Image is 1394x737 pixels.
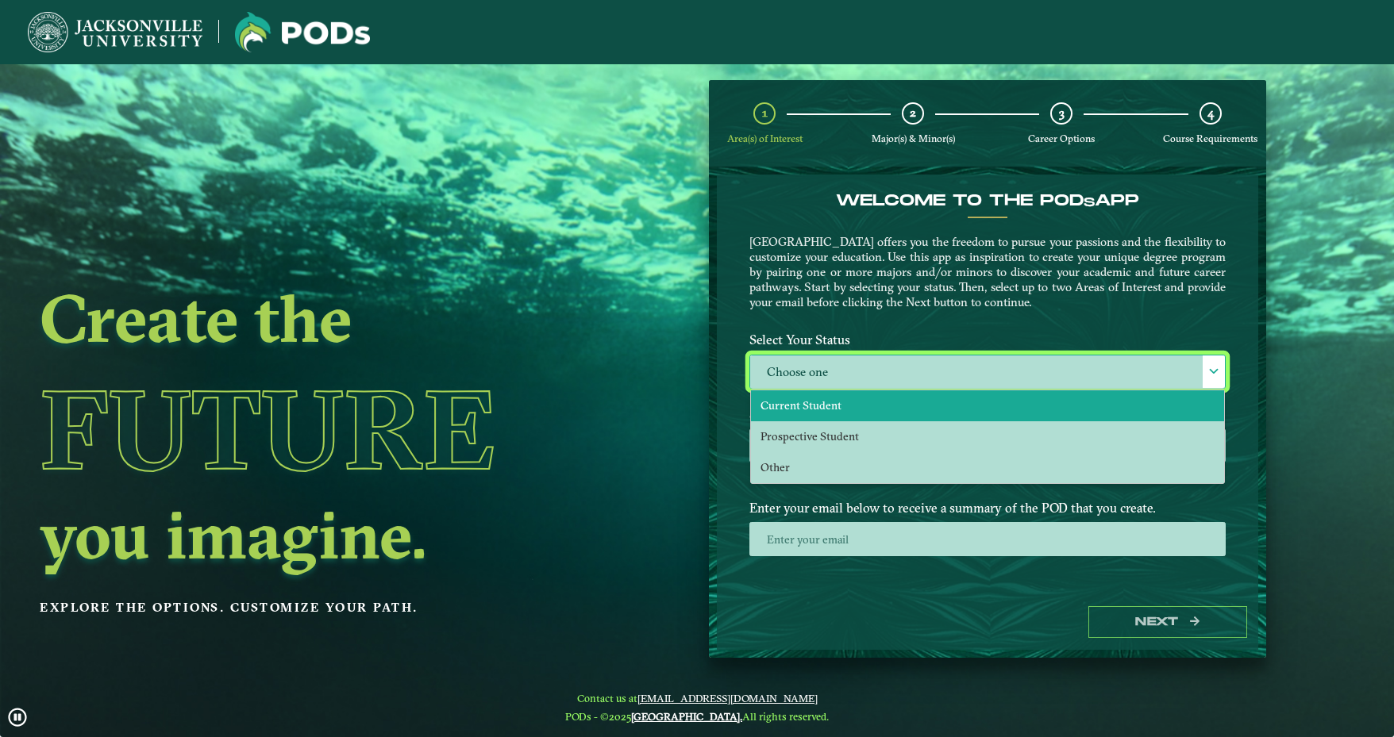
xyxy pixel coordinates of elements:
li: Current Student [751,390,1224,421]
h4: Welcome to the POD app [749,191,1226,210]
sup: ⋆ [749,465,755,476]
label: Select Your Status [737,325,1238,355]
h2: Create the [40,285,587,351]
li: Other [751,452,1224,483]
a: [GEOGRAPHIC_DATA]. [631,710,742,723]
span: Prospective Student [761,429,859,443]
img: Jacksonville University logo [28,12,202,52]
span: Contact us at [565,692,829,704]
li: Prospective Student [751,421,1224,452]
sub: s [1084,195,1095,210]
label: Enter your email below to receive a summary of the POD that you create. [737,493,1238,522]
span: Major(s) & Minor(s) [872,132,955,144]
h1: Future [40,357,587,501]
p: Explore the options. Customize your path. [40,596,587,620]
span: PODs - ©2025 All rights reserved. [565,710,829,723]
label: Choose one [750,355,1225,390]
span: Current Student [761,398,841,413]
span: Career Options [1028,132,1095,144]
label: Select Your Area(s) of Interest [737,400,1238,429]
span: 4 [1207,106,1214,121]
p: [GEOGRAPHIC_DATA] offers you the freedom to pursue your passions and the flexibility to customize... [749,234,1226,309]
p: Maximum 2 selections are allowed [749,467,1226,482]
h2: you imagine. [40,501,587,568]
span: 3 [1059,106,1065,121]
img: Jacksonville University logo [235,12,370,52]
span: Course Requirements [1163,132,1257,144]
input: Enter your email [749,522,1226,556]
span: Area(s) of Interest [727,132,803,144]
span: 2 [910,106,916,121]
a: [EMAIL_ADDRESS][DOMAIN_NAME] [637,692,818,704]
span: Other [761,460,790,474]
span: 1 [762,106,768,121]
button: Next [1088,606,1247,639]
